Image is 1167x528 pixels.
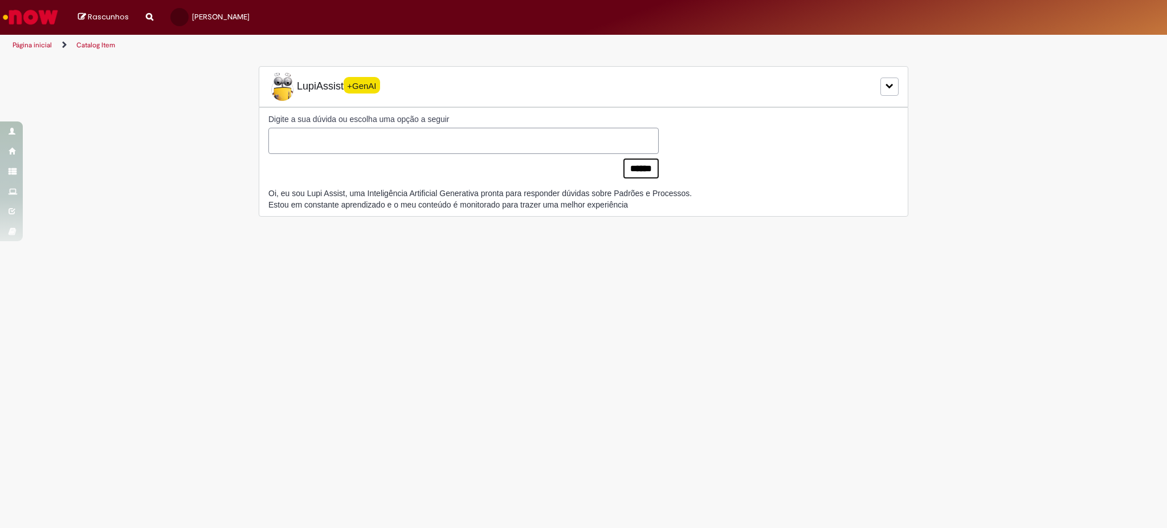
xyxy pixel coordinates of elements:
ul: Trilhas de página [9,35,769,56]
a: Página inicial [13,40,52,50]
span: +GenAI [344,77,380,94]
a: Catalog Item [76,40,115,50]
label: Digite a sua dúvida ou escolha uma opção a seguir [268,113,659,125]
img: Lupi [268,72,297,101]
span: [PERSON_NAME] [192,12,250,22]
span: LupiAssist [268,72,380,101]
span: Rascunhos [88,11,129,22]
a: Rascunhos [78,12,129,23]
div: Oi, eu sou Lupi Assist, uma Inteligência Artificial Generativa pronta para responder dúvidas sobr... [268,188,692,210]
div: LupiLupiAssist+GenAI [259,66,908,107]
img: ServiceNow [1,6,60,29]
